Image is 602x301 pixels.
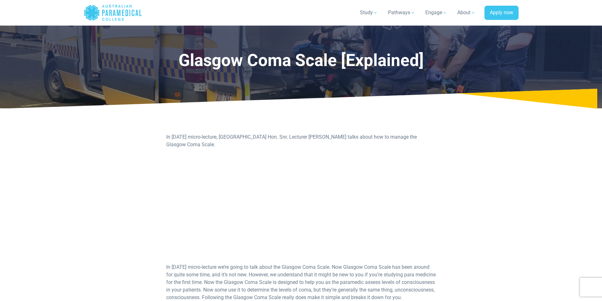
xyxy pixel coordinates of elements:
h1: Glasgow Coma Scale [Explained] [138,51,464,70]
p: In [DATE] micro-lecture, [GEOGRAPHIC_DATA] Hon. Snr. Lecturer [PERSON_NAME] talks about how to ma... [166,133,436,148]
a: Study [356,4,382,21]
a: Apply now [484,6,519,20]
a: Pathways [384,4,419,21]
a: Australian Paramedical College [84,3,142,23]
a: About [453,4,479,21]
a: Engage [422,4,451,21]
